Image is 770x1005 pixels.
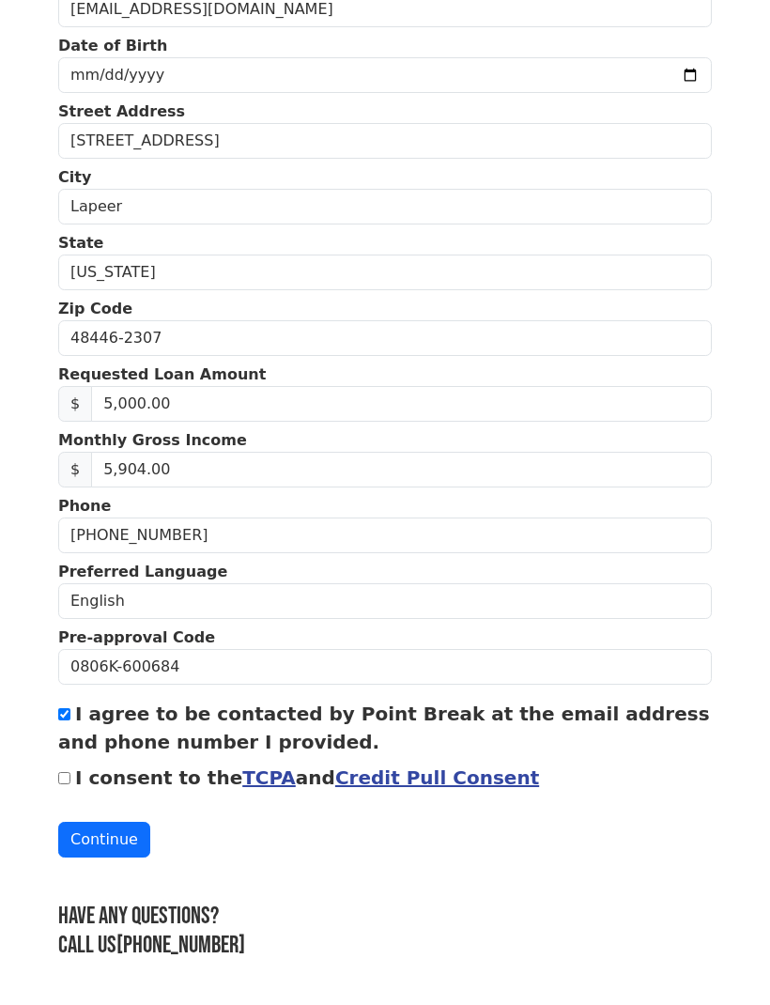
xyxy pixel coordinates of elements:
[75,767,539,790] label: I consent to the and
[91,453,712,488] input: Monthly Gross Income
[58,103,185,121] strong: Street Address
[58,430,712,453] p: Monthly Gross Income
[58,124,712,160] input: Street Address
[58,933,712,962] h3: Call us
[58,169,91,187] strong: City
[58,366,266,384] strong: Requested Loan Amount
[58,650,712,686] input: Pre-approval Code
[242,767,296,790] a: TCPA
[91,387,712,423] input: Requested Loan Amount
[58,564,227,581] strong: Preferred Language
[58,703,710,754] label: I agree to be contacted by Point Break at the email address and phone number I provided.
[58,235,103,253] strong: State
[58,823,150,858] button: Continue
[116,932,245,961] a: [PHONE_NUMBER]
[58,904,712,933] h3: Have any questions?
[58,301,132,318] strong: Zip Code
[58,453,92,488] span: $
[58,498,111,516] strong: Phone
[58,190,712,225] input: City
[58,518,712,554] input: Phone
[58,38,167,55] strong: Date of Birth
[58,629,215,647] strong: Pre-approval Code
[58,321,712,357] input: Zip Code
[335,767,539,790] a: Credit Pull Consent
[58,387,92,423] span: $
